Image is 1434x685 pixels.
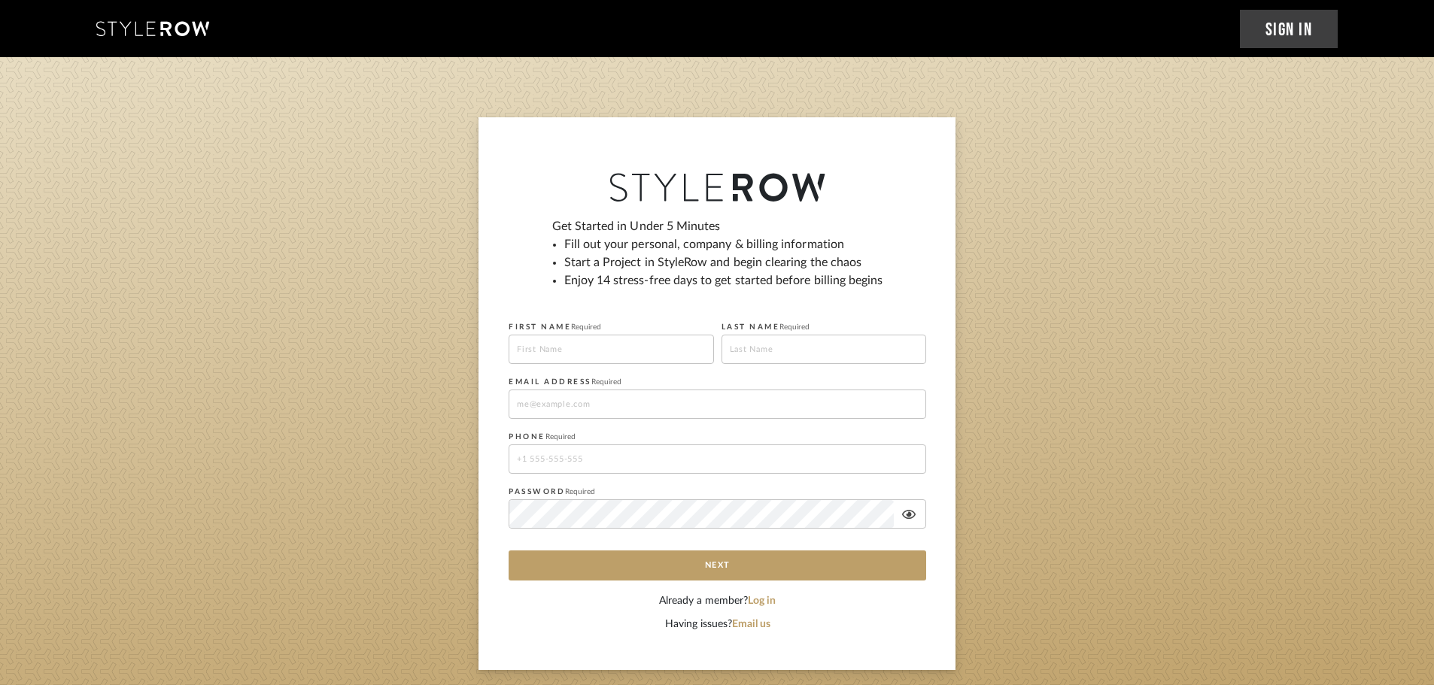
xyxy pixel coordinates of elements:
input: Last Name [722,335,927,364]
label: LAST NAME [722,323,810,332]
label: FIRST NAME [509,323,601,332]
li: Fill out your personal, company & billing information [564,235,883,253]
input: +1 555-555-555 [509,444,926,474]
div: Having issues? [509,617,926,632]
span: Required [545,433,576,441]
span: Required [779,323,810,331]
span: Required [591,378,621,386]
button: Log in [748,593,776,609]
div: Get Started in Under 5 Minutes [552,217,883,302]
li: Start a Project in StyleRow and begin clearing the chaos [564,253,883,271]
div: Already a member? [509,593,926,609]
span: Required [565,488,595,496]
a: Email us [732,619,770,629]
input: First Name [509,335,714,364]
label: PASSWORD [509,487,595,496]
span: Required [571,323,601,331]
label: EMAIL ADDRESS [509,377,621,386]
li: Enjoy 14 stress-free days to get started before billing begins [564,271,883,289]
a: Sign In [1240,10,1338,48]
label: PHONE [509,432,576,441]
input: me@example.com [509,389,926,419]
button: Next [509,550,926,580]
